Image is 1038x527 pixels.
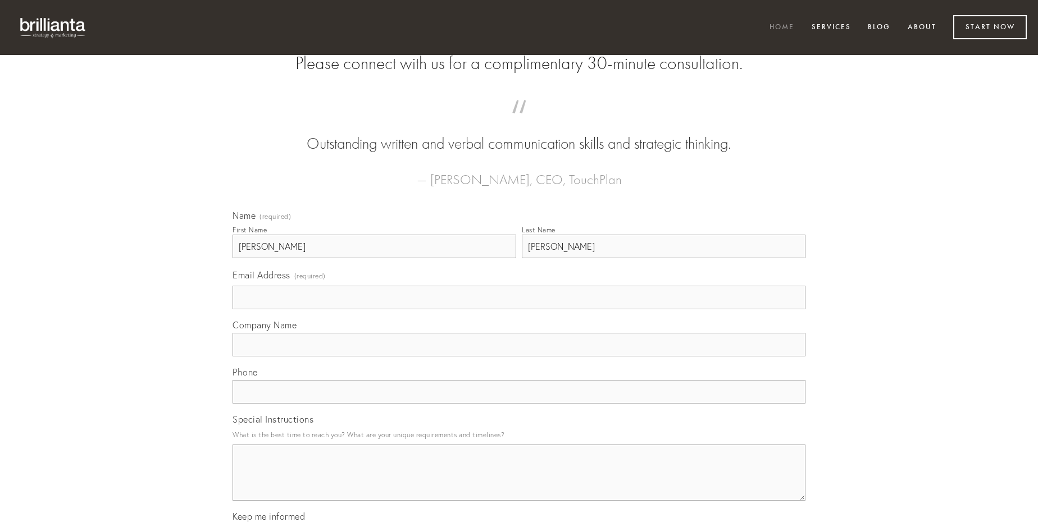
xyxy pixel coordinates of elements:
[953,15,1027,39] a: Start Now
[233,319,297,331] span: Company Name
[233,511,305,522] span: Keep me informed
[233,414,313,425] span: Special Instructions
[233,366,258,378] span: Phone
[233,210,256,221] span: Name
[900,19,944,37] a: About
[11,11,95,44] img: brillianta - research, strategy, marketing
[762,19,802,37] a: Home
[259,213,291,220] span: (required)
[233,53,805,74] h2: Please connect with us for a complimentary 30-minute consultation.
[251,111,787,155] blockquote: Outstanding written and verbal communication skills and strategic thinking.
[522,226,556,234] div: Last Name
[233,427,805,442] p: What is the best time to reach you? What are your unique requirements and timelines?
[804,19,858,37] a: Services
[251,155,787,191] figcaption: — [PERSON_NAME], CEO, TouchPlan
[233,226,267,234] div: First Name
[294,268,326,283] span: (required)
[861,19,898,37] a: Blog
[251,111,787,133] span: “
[233,269,290,281] span: Email Address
